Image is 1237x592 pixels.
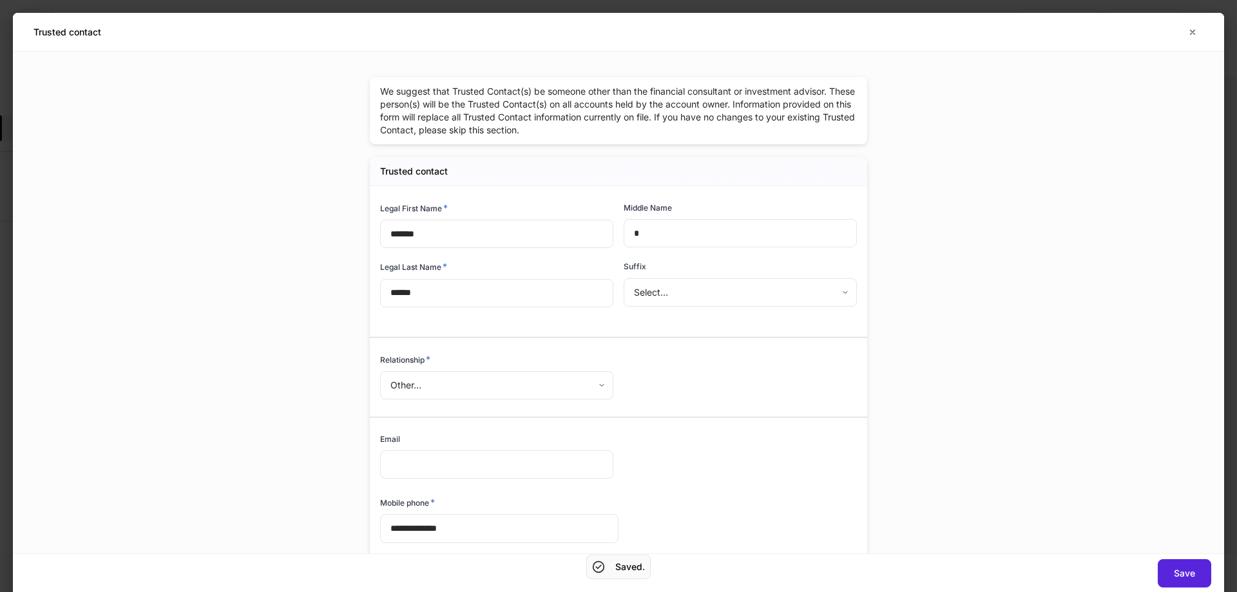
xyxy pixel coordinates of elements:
h6: Relationship [380,353,430,366]
div: Select... [624,278,856,307]
h5: Saved. [615,560,645,573]
h5: Trusted contact [380,165,448,178]
h6: Legal Last Name [380,260,447,273]
div: We suggest that Trusted Contact(s) be someone other than the financial consultant or investment a... [370,77,867,144]
h6: Legal First Name [380,202,448,215]
h6: Middle Name [624,202,672,214]
h5: Trusted contact [34,26,101,39]
div: Other... [380,371,613,399]
h6: Mobile phone [380,496,435,509]
div: Save [1174,569,1195,578]
h6: Email [380,433,400,445]
h6: Suffix [624,260,646,272]
button: Save [1158,559,1211,587]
